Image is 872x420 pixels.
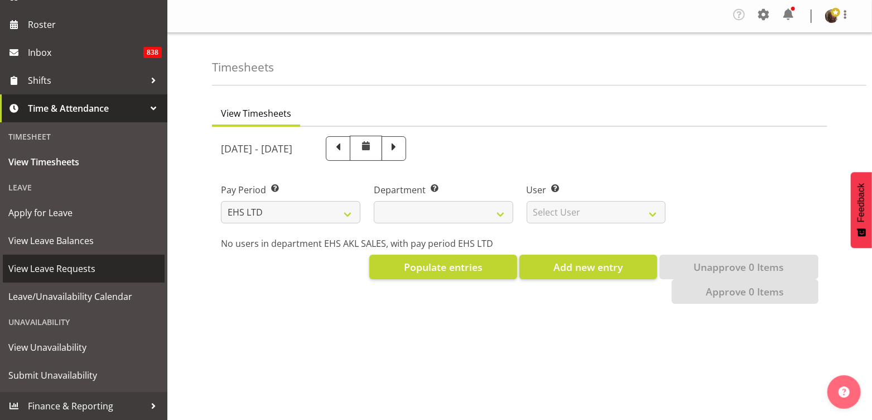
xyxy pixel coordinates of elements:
[3,255,165,283] a: View Leave Requests
[3,311,165,333] div: Unavailability
[825,9,839,23] img: dane-botherwayfe4591eb3472f9d4098efc7e1451176c.png
[221,107,291,120] span: View Timesheets
[374,183,513,197] label: Department
[3,148,165,176] a: View Timesheets
[3,283,165,311] a: Leave/Unavailability Calendar
[212,61,274,74] h4: Timesheets
[851,172,872,248] button: Feedback - Show survey
[221,183,360,197] label: Pay Period
[659,255,818,279] button: Unapprove 0 Items
[527,183,666,197] label: User
[221,142,292,155] h5: [DATE] - [DATE]
[3,361,165,389] a: Submit Unavailability
[28,398,145,414] span: Finance & Reporting
[8,154,159,170] span: View Timesheets
[8,232,159,249] span: View Leave Balances
[404,260,483,274] span: Populate entries
[28,44,143,61] span: Inbox
[8,339,159,356] span: View Unavailability
[28,100,145,117] span: Time & Attendance
[8,204,159,221] span: Apply for Leave
[8,260,159,277] span: View Leave Requests
[839,386,850,398] img: help-xxl-2.png
[706,284,784,299] span: Approve 0 Items
[856,183,866,222] span: Feedback
[3,199,165,227] a: Apply for Leave
[693,260,784,274] span: Unapprove 0 Items
[3,227,165,255] a: View Leave Balances
[28,72,145,89] span: Shifts
[369,255,517,279] button: Populate entries
[8,288,159,305] span: Leave/Unavailability Calendar
[519,255,657,279] button: Add new entry
[3,333,165,361] a: View Unavailability
[8,367,159,384] span: Submit Unavailability
[553,260,623,274] span: Add new entry
[672,279,818,304] button: Approve 0 Items
[3,176,165,199] div: Leave
[143,47,162,58] span: 838
[3,125,165,148] div: Timesheet
[221,237,818,250] p: No users in department EHS AKL SALES, with pay period EHS LTD
[28,16,162,33] span: Roster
